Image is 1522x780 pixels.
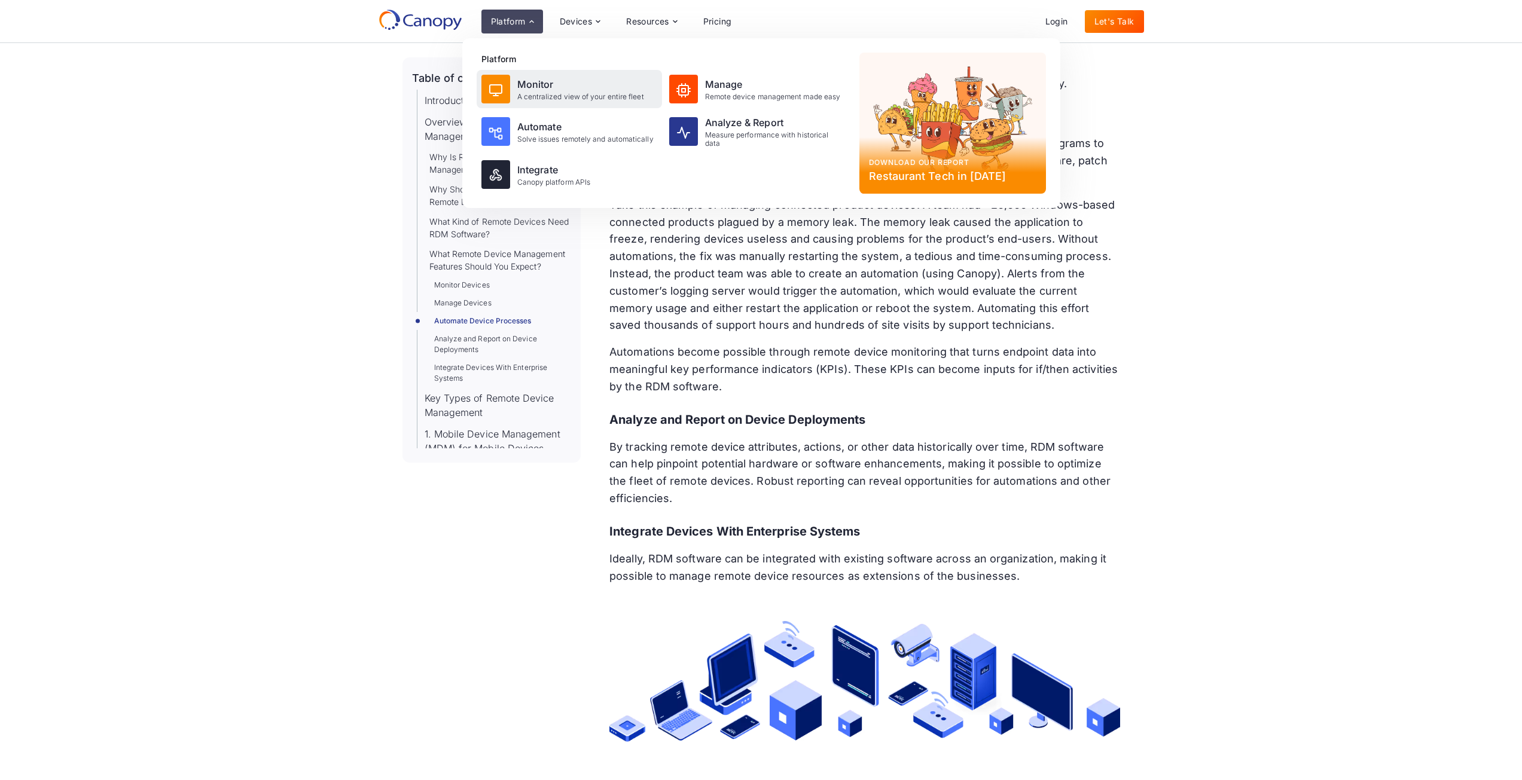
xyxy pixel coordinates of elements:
p: Automations become possible through remote device monitoring that turns endpoint data into meanin... [609,344,1120,395]
a: 1. Mobile Device Management (MDM) for Mobile Devices and/or Tablets [425,427,572,470]
a: What Remote Device Management Features Should You Expect? [429,247,572,273]
a: Why Should an Organization Use Remote Device Management? [429,183,572,208]
div: Measure performance with historical data [705,131,845,148]
a: Analyze and Report on Device Deployments [434,334,572,355]
div: Manage [705,77,841,91]
a: Analyze & ReportMeasure performance with historical data [664,111,850,153]
div: A centralized view of your entire fleet [517,93,644,101]
div: Restaurant Tech in [DATE] [869,168,1036,184]
div: Platform [491,17,526,26]
div: Remote device management made easy [705,93,841,101]
p: Ideally, RDM software can be integrated with existing software across an organization, making it ... [609,550,1120,585]
div: Automate [517,120,654,134]
div: Table of contents [412,72,504,85]
a: Overview of Remote Device Management (RDM) [425,115,572,143]
a: Integrate Devices With Enterprise Systems [434,362,572,384]
a: Download our reportRestaurant Tech in [DATE] [859,53,1046,194]
a: Monitor Devices [434,280,490,290]
a: AutomateSolve issues remotely and automatically [477,111,662,153]
div: Platform [481,10,543,33]
div: Monitor [517,77,644,91]
div: Platform [481,53,850,65]
a: Pricing [694,10,742,33]
strong: Integrate Devices With Enterprise Systems [609,524,860,539]
div: Solve issues remotely and automatically [517,135,654,143]
a: ManageRemote device management made easy [664,70,850,108]
nav: Platform [462,38,1060,208]
strong: Analyze and Report on Device Deployments [609,412,865,427]
div: Devices [550,10,610,33]
a: Let's Talk [1085,10,1144,33]
div: Canopy platform APIs [517,178,591,186]
p: ‍ [609,594,1120,611]
p: By tracking remote device attributes, actions, or other data historically over time, RDM software... [609,439,1120,507]
div: Integrate [517,163,591,177]
div: Resources [626,17,669,26]
a: Introduction [425,93,478,108]
a: Automate Device Processes [434,316,532,326]
a: IntegrateCanopy platform APIs [477,155,662,194]
a: Why Is Remote Device Management Important? [429,151,572,176]
a: ‍Key Types of Remote Device Management [425,391,572,420]
div: Analyze & Report [705,115,845,130]
a: Login [1036,10,1078,33]
div: Resources [617,10,686,33]
div: Devices [560,17,593,26]
a: What Kind of Remote Devices Need RDM Software? [429,215,572,240]
a: Manage Devices [434,298,492,308]
div: Download our report [869,157,1036,168]
p: ‍ [609,751,1120,769]
p: Take this example of managing connected product devices. A team had ~20,000 Windows-based connect... [609,197,1120,334]
a: MonitorA centralized view of your entire fleet [477,70,662,108]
